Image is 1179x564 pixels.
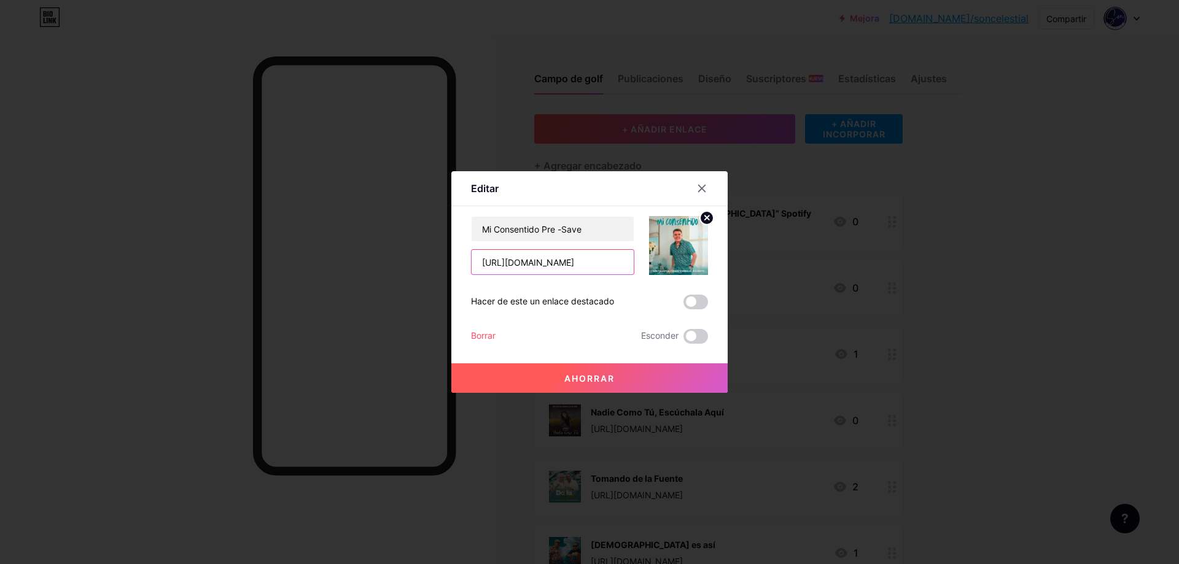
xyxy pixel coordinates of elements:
[471,330,496,341] font: Borrar
[472,217,634,241] input: Título
[471,296,614,306] font: Hacer de este un enlace destacado
[564,373,615,384] font: Ahorrar
[641,330,679,341] font: Esconder
[649,216,708,275] img: miniatura del enlace
[451,363,728,393] button: Ahorrar
[471,182,499,195] font: Editar
[472,250,634,274] input: URL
